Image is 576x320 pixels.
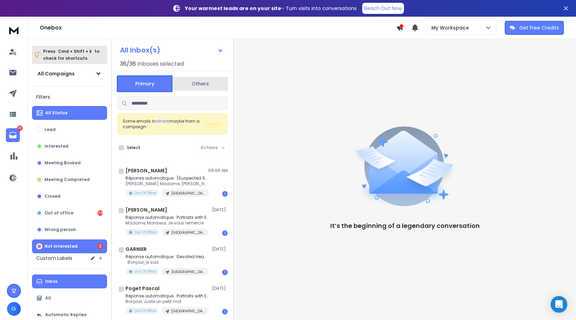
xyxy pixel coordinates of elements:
[44,160,81,166] p: Meeting Booked
[171,309,205,314] p: [GEOGRAPHIC_DATA]
[32,123,107,137] button: Lead
[40,24,396,32] h1: Onebox
[125,246,147,253] h1: GARNIER
[45,312,87,318] p: Automatic Replies
[212,207,228,213] p: [DATE]
[222,191,228,197] div: 1
[222,270,228,275] div: 1
[125,206,167,213] h1: [PERSON_NAME]
[171,191,205,196] p: [GEOGRAPHIC_DATA]
[6,128,20,142] a: 26
[330,221,480,231] p: It’s the beginning of a legendary conversation
[57,47,93,55] span: Cmd + Shift + k
[125,299,209,304] p: Bonjour, Juste un petit mot
[7,302,21,316] button: G
[44,177,90,182] p: Meeting Completed
[117,75,172,92] button: Primary
[32,67,107,81] button: All Campaigns
[125,215,209,220] p: Réponse automatique : Portraits with Expression
[362,3,404,14] a: Reach Out Now
[45,110,67,116] p: All Status
[156,118,169,124] span: others
[43,48,99,62] p: Press to check for shortcuts.
[172,76,228,91] button: Others
[38,70,75,77] h1: All Campaigns
[32,189,107,203] button: Closed
[123,118,205,130] div: Some emails in maybe from a campaign
[36,255,72,262] h3: Custom Labels
[17,125,23,131] p: 26
[125,175,209,181] p: Réponse automatique : {Suspected Spam?}Re: Elevated
[97,244,103,249] div: 2
[44,143,68,149] p: Interested
[32,156,107,170] button: Meeting Booked
[7,24,21,36] img: logo
[135,308,156,313] p: Out Of Office
[135,269,156,274] p: Out Of Office
[137,60,184,68] h3: Inboxes selected
[127,145,140,150] label: Select
[120,60,136,68] span: 36 / 36
[505,21,564,35] button: Get Free Credits
[45,295,51,301] p: All
[125,220,209,226] p: Madame, Monsieur, Je vous remercie
[32,223,107,237] button: Wrong person
[135,230,156,235] p: Out Of Office
[32,106,107,120] button: All Status
[185,5,281,12] strong: Your warmest leads are on your site
[32,139,107,153] button: Interested
[185,5,357,12] p: – Turn visits into conversations
[44,210,73,216] p: Out of office
[44,227,76,232] p: Wrong person
[32,206,107,220] button: Out of office24
[125,167,167,174] h1: [PERSON_NAME]
[551,296,567,313] div: Open Intercom Messenger
[135,190,156,196] p: Out Of Office
[32,173,107,187] button: Meeting Completed
[212,286,228,291] p: [DATE]
[222,230,228,236] div: 1
[125,293,209,299] p: Réponse automatique : Portraits with Expression
[44,127,56,132] p: Lead
[125,285,160,292] h1: Poget Pascal
[32,239,107,253] button: Not Interested2
[32,92,107,102] h3: Filters
[208,168,228,173] p: 09:06 AM
[45,279,57,284] p: Inbox
[97,210,103,216] div: 24
[205,121,222,128] button: Review
[114,43,229,57] button: All Inbox(s)
[171,230,205,235] p: [GEOGRAPHIC_DATA]
[44,194,60,199] p: Closed
[125,254,209,260] p: Réponse automatique : Elevated Headshots for
[125,260,209,265] p: Bonjour, je suis
[171,269,205,274] p: [GEOGRAPHIC_DATA]
[120,47,160,54] h1: All Inbox(s)
[125,181,209,187] p: [PERSON_NAME] Madame, [PERSON_NAME] Monsieur, Je
[519,24,559,31] p: Get Free Credits
[44,244,78,249] p: Not Interested
[32,291,107,305] button: All
[32,274,107,288] button: Inbox
[222,309,228,314] div: 1
[431,24,472,31] p: My Workspace
[364,5,402,12] p: Reach Out Now
[212,246,228,252] p: [DATE]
